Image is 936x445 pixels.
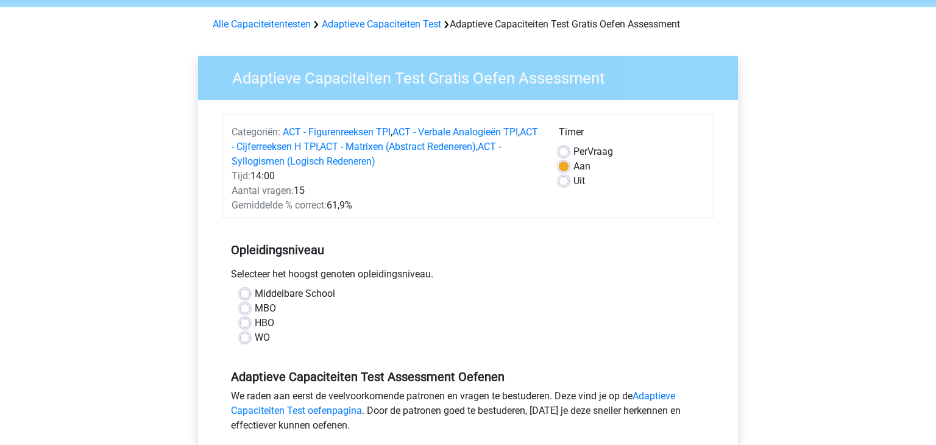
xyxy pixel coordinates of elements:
[222,183,550,198] div: 15
[222,389,714,438] div: We raden aan eerst de veelvoorkomende patronen en vragen te bestuderen. Deze vind je op de . Door...
[255,301,276,316] label: MBO
[320,141,476,152] a: ACT - Matrixen (Abstract Redeneren)
[232,126,280,138] span: Categoriën:
[255,316,274,330] label: HBO
[573,174,585,188] label: Uit
[231,369,705,384] h5: Adaptieve Capaciteiten Test Assessment Oefenen
[573,159,590,174] label: Aan
[255,287,335,301] label: Middelbare School
[559,125,704,144] div: Timer
[283,126,391,138] a: ACT - Figurenreeksen TPI
[322,18,441,30] a: Adaptieve Capaciteiten Test
[222,169,550,183] div: 14:00
[218,64,729,88] h3: Adaptieve Capaciteiten Test Gratis Oefen Assessment
[231,238,705,262] h5: Opleidingsniveau
[392,126,518,138] a: ACT - Verbale Analogieën TPI
[222,267,714,287] div: Selecteer het hoogst genoten opleidingsniveau.
[222,198,550,213] div: 61,9%
[232,185,294,196] span: Aantal vragen:
[232,170,250,182] span: Tijd:
[222,125,550,169] div: , , , ,
[213,18,311,30] a: Alle Capaciteitentesten
[208,17,728,32] div: Adaptieve Capaciteiten Test Gratis Oefen Assessment
[573,146,587,157] span: Per
[255,330,270,345] label: WO
[232,199,327,211] span: Gemiddelde % correct:
[573,144,613,159] label: Vraag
